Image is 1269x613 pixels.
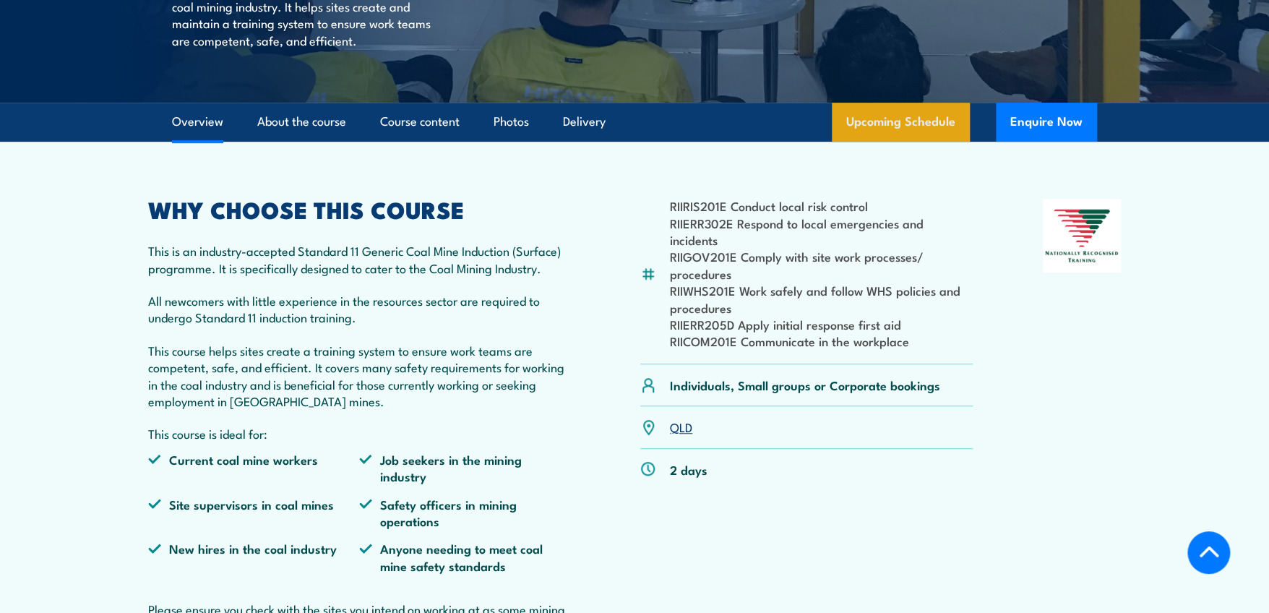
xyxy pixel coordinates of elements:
a: Overview [172,103,223,141]
a: Delivery [563,103,606,141]
li: RIIERR205D Apply initial response first aid [670,316,973,333]
li: New hires in the coal industry [148,540,359,574]
p: This course is ideal for: [148,425,570,442]
li: RIICOM201E Communicate in the workplace [670,333,973,349]
li: RIIRIS201E Conduct local risk control [670,197,973,214]
a: Course content [380,103,460,141]
button: Enquire Now [996,103,1097,142]
li: Current coal mine workers [148,451,359,485]
h2: WHY CHOOSE THIS COURSE [148,199,570,219]
li: Job seekers in the mining industry [359,451,570,485]
p: 2 days [670,461,707,478]
li: RIIGOV201E Comply with site work processes/ procedures [670,248,973,282]
p: Individuals, Small groups or Corporate bookings [670,377,940,393]
a: Photos [494,103,529,141]
li: Safety officers in mining operations [359,496,570,530]
img: Nationally Recognised Training logo. [1043,199,1121,273]
li: RIIERR302E Respond to local emergencies and incidents [670,215,973,249]
p: This is an industry-accepted Standard 11 Generic Coal Mine Induction (Surface) programme. It is s... [148,242,570,276]
a: About the course [257,103,346,141]
li: RIIWHS201E Work safely and follow WHS policies and procedures [670,282,973,316]
p: All newcomers with little experience in the resources sector are required to undergo Standard 11 ... [148,292,570,326]
li: Site supervisors in coal mines [148,496,359,530]
a: QLD [670,418,692,435]
li: Anyone needing to meet coal mine safety standards [359,540,570,574]
a: Upcoming Schedule [832,103,970,142]
p: This course helps sites create a training system to ensure work teams are competent, safe, and ef... [148,342,570,410]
